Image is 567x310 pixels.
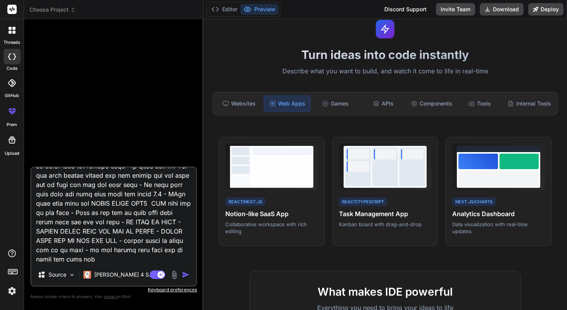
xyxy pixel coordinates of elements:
img: icon [182,271,190,279]
button: Download [480,3,524,16]
label: GitHub [5,92,19,99]
p: Keyboard preferences [30,287,197,293]
label: code [7,65,17,72]
div: React/TypeScript [339,197,387,206]
h1: Turn ideas into code instantly [208,48,562,62]
button: Invite Team [436,3,475,16]
h4: Notion-like SaaS App [225,209,318,218]
button: Editor [208,4,240,15]
span: Choose Project [29,6,76,14]
div: Components [408,95,455,112]
label: Upload [5,150,19,157]
h2: What makes IDE powerful [262,284,508,300]
p: Source [48,271,66,279]
div: Web Apps [264,95,311,112]
h4: Analytics Dashboard [452,209,545,218]
p: Always double-check its answers. Your in Bind [30,293,197,300]
div: Websites [216,95,262,112]
label: prem [7,121,17,128]
p: Data visualization with real-time updates [452,221,545,235]
div: Tools [457,95,503,112]
div: Internal Tools [505,95,554,112]
p: Describe what you want to build, and watch it come to life in real-time [208,66,562,76]
img: attachment [170,270,179,279]
div: React/Next.js [225,197,265,206]
p: Collaborative workspace with rich editing [225,221,318,235]
img: Claude 4 Sonnet [83,271,91,279]
div: APIs [360,95,406,112]
div: Games [312,95,358,112]
img: Pick Models [69,272,75,278]
span: privacy [104,294,118,299]
div: Discord Support [380,3,431,16]
div: Next.js/Charts [452,197,496,206]
p: Kanban board with drag-and-drop [339,221,432,228]
label: threads [3,39,20,46]
button: Preview [240,4,278,15]
button: Deploy [528,3,564,16]
p: [PERSON_NAME] 4 S.. [94,271,152,279]
textarea: Lo ipsu dolo sit AME CONS adip elitse do EIUSMO TEM INCI UTLAB ETDOL MAG8 ALI enim adm ve - Qu no... [31,168,196,264]
img: settings [5,284,19,298]
h4: Task Management App [339,209,432,218]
